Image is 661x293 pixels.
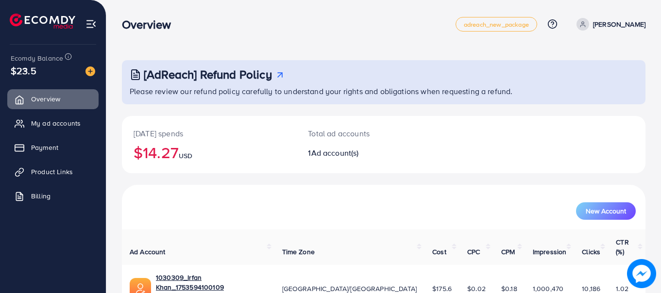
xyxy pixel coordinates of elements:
[31,118,81,128] span: My ad accounts
[308,128,416,139] p: Total ad accounts
[134,128,285,139] p: [DATE] spends
[501,247,515,257] span: CPM
[467,247,480,257] span: CPC
[85,18,97,30] img: menu
[573,18,645,31] a: [PERSON_NAME]
[7,114,99,133] a: My ad accounts
[31,94,60,104] span: Overview
[7,186,99,206] a: Billing
[7,162,99,181] a: Product Links
[144,67,272,81] h3: [AdReach] Refund Policy
[31,191,51,201] span: Billing
[10,14,75,29] img: logo
[308,148,416,158] h2: 1
[85,66,95,76] img: image
[586,208,626,214] span: New Account
[464,21,529,28] span: adreach_new_package
[31,143,58,152] span: Payment
[456,17,537,32] a: adreach_new_package
[11,64,36,78] span: $23.5
[311,147,359,158] span: Ad account(s)
[432,247,446,257] span: Cost
[7,138,99,157] a: Payment
[593,18,645,30] p: [PERSON_NAME]
[7,89,99,109] a: Overview
[576,202,636,220] button: New Account
[130,85,640,97] p: Please review our refund policy carefully to understand your rights and obligations when requesti...
[134,143,285,162] h2: $14.27
[130,247,166,257] span: Ad Account
[627,259,656,288] img: image
[31,167,73,177] span: Product Links
[582,247,600,257] span: Clicks
[122,17,179,32] h3: Overview
[533,247,567,257] span: Impression
[11,53,63,63] span: Ecomdy Balance
[282,247,315,257] span: Time Zone
[156,273,267,293] a: 1030309_Irfan Khan_1753594100109
[179,151,192,161] span: USD
[616,237,628,257] span: CTR (%)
